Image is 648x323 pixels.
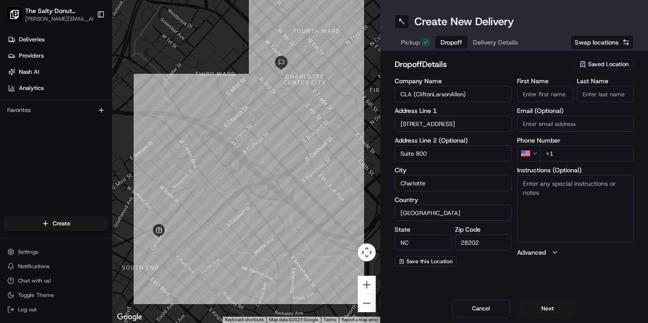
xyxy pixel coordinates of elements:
[324,317,336,322] a: Terms (opens in new tab)
[519,300,576,318] button: Next
[23,58,148,67] input: Clear
[395,145,512,161] input: Apartment, suite, unit, etc.
[395,205,512,221] input: Enter country
[4,32,112,47] a: Deliveries
[18,263,49,270] span: Notifications
[517,137,634,144] label: Phone Number
[517,108,634,114] label: Email (Optional)
[395,226,451,233] label: State
[395,78,512,84] label: Company Name
[4,216,108,231] button: Create
[358,243,376,261] button: Map camera controls
[31,95,114,102] div: We're available if you need us!
[19,36,45,44] span: Deliveries
[571,35,634,49] button: Swap locations
[225,317,264,323] button: Keyboard shortcuts
[395,86,512,102] input: Enter company name
[577,86,634,102] input: Enter last name
[18,277,51,284] span: Chat with us!
[455,234,512,251] input: Enter zip code
[395,108,512,114] label: Address Line 1
[9,9,27,27] img: Nash
[406,258,453,265] span: Save this Location
[9,131,16,139] div: 📗
[4,4,93,25] button: The Salty Donut (South End)The Salty Donut ([GEOGRAPHIC_DATA])[PERSON_NAME][EMAIL_ADDRESS][DOMAIN...
[342,317,378,322] a: Report a map error
[4,274,108,287] button: Chat with us!
[4,289,108,301] button: Toggle Theme
[9,86,25,102] img: 1736555255976-a54dd68f-1ca7-489b-9aae-adbdc363a1c4
[517,167,634,173] label: Instructions (Optional)
[19,68,39,76] span: Nash AI
[395,256,457,267] button: Save this Location
[19,84,44,92] span: Analytics
[395,197,512,203] label: Country
[395,137,512,144] label: Address Line 2 (Optional)
[4,49,112,63] a: Providers
[115,311,144,323] img: Google
[4,260,108,273] button: Notifications
[9,36,164,50] p: Welcome 👋
[53,220,70,228] span: Create
[4,303,108,316] button: Log out
[25,6,92,15] button: The Salty Donut ([GEOGRAPHIC_DATA])
[395,234,451,251] input: Enter state
[4,81,112,95] a: Analytics
[269,317,318,322] span: Map data ©2025 Google
[455,226,512,233] label: Zip Code
[574,58,634,71] button: Saved Location
[441,38,462,47] span: Dropoff
[517,116,634,132] input: Enter email address
[395,58,569,71] h2: dropoff Details
[358,276,376,294] button: Zoom in
[18,248,38,256] span: Settings
[358,294,376,312] button: Zoom out
[4,65,112,79] a: Nash AI
[4,246,108,258] button: Settings
[5,127,72,143] a: 📗Knowledge Base
[517,248,546,257] label: Advanced
[153,89,164,99] button: Start new chat
[473,38,518,47] span: Delivery Details
[76,131,83,139] div: 💻
[63,152,109,159] a: Powered byPylon
[517,86,574,102] input: Enter first name
[4,103,108,117] div: Favorites
[7,7,22,22] img: The Salty Donut (South End)
[577,78,634,84] label: Last Name
[18,292,54,299] span: Toggle Theme
[395,167,512,173] label: City
[19,52,44,60] span: Providers
[25,15,102,22] button: [PERSON_NAME][EMAIL_ADDRESS][DOMAIN_NAME]
[401,38,420,47] span: Pickup
[395,116,512,132] input: Enter address
[414,14,514,29] h1: Create New Delivery
[115,311,144,323] a: Open this area in Google Maps (opens a new window)
[90,153,109,159] span: Pylon
[18,306,36,313] span: Log out
[588,60,629,68] span: Saved Location
[517,248,634,257] button: Advanced
[540,145,634,161] input: Enter phone number
[18,130,69,139] span: Knowledge Base
[85,130,144,139] span: API Documentation
[517,78,574,84] label: First Name
[72,127,148,143] a: 💻API Documentation
[31,86,148,95] div: Start new chat
[395,175,512,191] input: Enter city
[452,300,510,318] button: Cancel
[575,38,619,47] span: Swap locations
